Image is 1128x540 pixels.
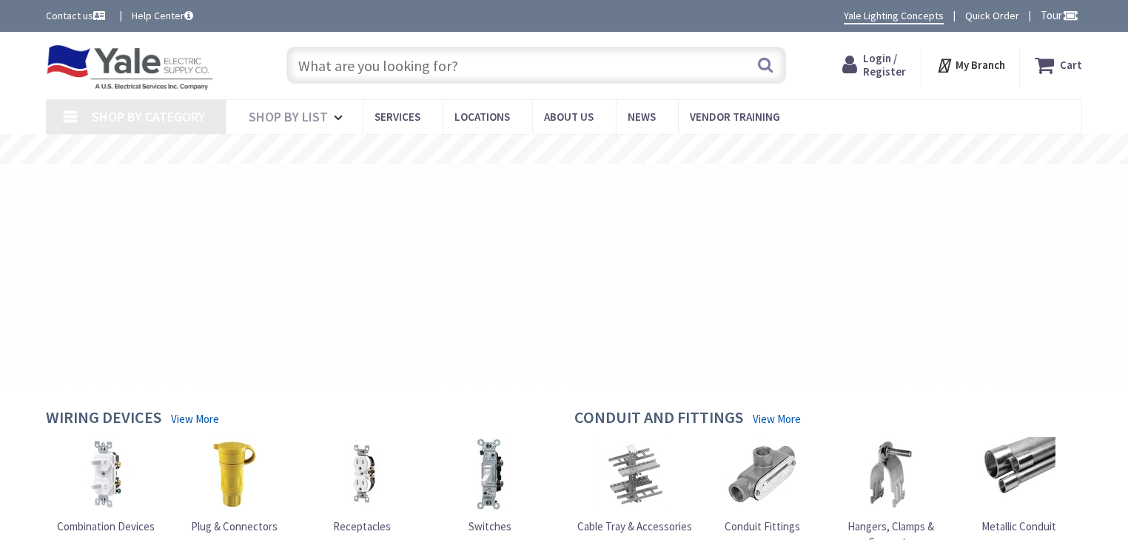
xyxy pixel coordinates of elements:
a: View More [171,411,219,427]
span: Tour [1041,8,1078,22]
a: Combination Devices Combination Devices [57,437,155,534]
span: Metallic Conduit [981,519,1056,533]
span: Switches [469,519,511,533]
h4: Wiring Devices [46,408,161,430]
span: Locations [454,110,510,124]
span: Conduit Fittings [725,519,800,533]
a: Cart [1035,52,1082,79]
a: Plug & Connectors Plug & Connectors [191,437,278,534]
span: Vendor Training [690,110,780,124]
a: Receptacles Receptacles [325,437,399,534]
a: Conduit Fittings Conduit Fittings [725,437,800,534]
span: About Us [544,110,594,124]
span: Shop By Category [92,108,205,125]
img: Yale Electric Supply Co. [46,44,213,90]
span: Receptacles [333,519,391,533]
span: News [628,110,656,124]
a: Help Center [132,8,193,23]
span: Cable Tray & Accessories [577,519,692,533]
a: View More [753,411,801,427]
span: Combination Devices [57,519,155,533]
img: Combination Devices [69,437,143,511]
img: Cable Tray & Accessories [597,437,671,511]
a: Login / Register [842,52,906,79]
span: Shop By List [249,108,328,125]
div: My Branch [936,52,1005,79]
input: What are you looking for? [286,47,786,84]
img: Hangers, Clamps & Supports [853,437,927,511]
img: Switches [453,437,527,511]
h4: Conduit and Fittings [574,408,743,430]
img: Receptacles [325,437,399,511]
img: Conduit Fittings [725,437,799,511]
a: Metallic Conduit Metallic Conduit [981,437,1056,534]
img: Metallic Conduit [981,437,1055,511]
strong: My Branch [956,58,1005,72]
span: Services [375,110,420,124]
a: Yale Lighting Concepts [844,8,944,24]
a: Cable Tray & Accessories Cable Tray & Accessories [577,437,692,534]
span: Login / Register [863,51,906,79]
img: Plug & Connectors [197,437,271,511]
strong: Cart [1060,52,1082,79]
a: Switches Switches [453,437,527,534]
span: Plug & Connectors [191,519,278,533]
a: Quick Order [965,8,1019,23]
a: Contact us [46,8,108,23]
